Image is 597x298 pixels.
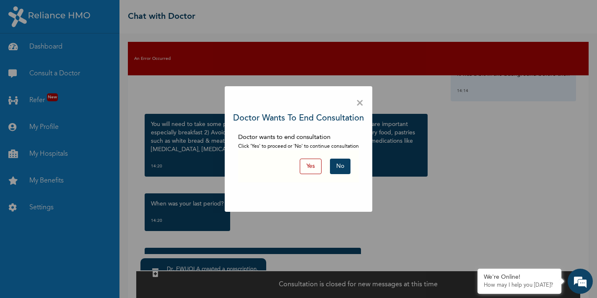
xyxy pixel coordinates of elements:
[16,42,34,63] img: d_794563401_company_1708531726252_794563401
[300,159,322,174] button: Yes
[484,274,555,281] div: We're Online!
[484,282,555,289] p: How may I help you today?
[356,95,364,112] span: ×
[44,47,141,58] div: Chat with us now
[49,103,116,188] span: We're online!
[82,253,160,279] div: FAQs
[4,267,82,273] span: Conversation
[238,133,359,143] p: Doctor wants to end consultation
[238,143,359,150] p: Click 'Yes' to proceed or 'No' to continue consultation
[4,223,160,253] textarea: Type your message and hit 'Enter'
[330,159,350,174] button: No
[138,4,158,24] div: Minimize live chat window
[233,112,364,125] h3: Doctor wants to end consultation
